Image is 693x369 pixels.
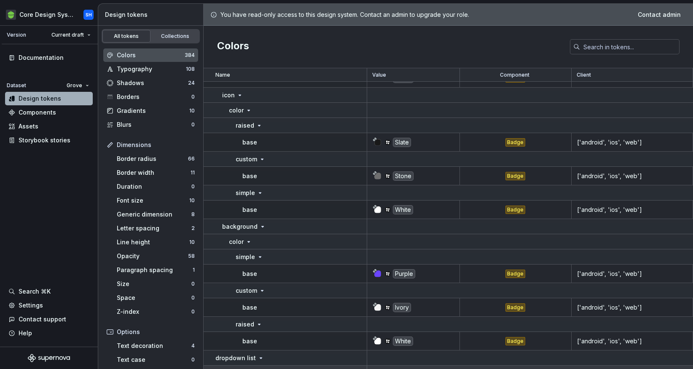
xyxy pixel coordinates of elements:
[393,337,413,346] div: White
[48,29,94,41] button: Current draft
[185,52,195,59] div: 384
[113,180,198,193] a: Duration0
[113,166,198,179] a: Border width11
[19,329,32,337] div: Help
[103,48,198,62] a: Colors384
[117,196,189,205] div: Font size
[113,305,198,318] a: Z-index0
[189,197,195,204] div: 10
[113,152,198,166] a: Border radius66
[505,337,525,345] div: Badge
[505,138,525,147] div: Badge
[19,53,64,62] div: Documentation
[236,189,255,197] p: simple
[117,238,189,246] div: Line height
[113,194,198,207] a: Font size10
[236,286,257,295] p: custom
[229,238,244,246] p: color
[500,72,529,78] p: Component
[222,91,235,99] p: icon
[105,11,200,19] div: Design tokens
[393,303,411,312] div: Ivory
[117,342,191,350] div: Text decoration
[191,94,195,100] div: 0
[117,93,191,101] div: Borders
[572,337,692,345] div: ['android', 'ios', 'web']
[572,172,692,180] div: ['android', 'ios', 'web']
[577,72,591,78] p: Client
[632,7,686,22] a: Contact admin
[393,171,414,181] div: Stone
[103,76,198,90] a: Shadows24
[572,206,692,214] div: ['android', 'ios', 'web']
[191,183,195,190] div: 0
[19,11,73,19] div: Core Design System
[67,82,82,89] span: Grove
[393,138,411,147] div: Slate
[117,79,188,87] div: Shadows
[103,104,198,118] a: Gradients10
[117,182,191,191] div: Duration
[572,138,692,147] div: ['android', 'ios', 'web']
[117,307,191,316] div: Z-index
[188,80,195,86] div: 24
[572,303,692,312] div: ['android', 'ios', 'web']
[5,299,93,312] a: Settings
[215,72,230,78] p: Name
[5,120,93,133] a: Assets
[113,263,198,277] a: Paragraph spacing1
[191,169,195,176] div: 11
[51,32,84,38] span: Current draft
[191,211,195,218] div: 8
[191,342,195,349] div: 4
[19,315,66,324] div: Contact support
[236,155,257,163] p: custom
[113,208,198,221] a: Generic dimension8
[7,82,26,89] div: Dataset
[580,39,680,54] input: Search in tokens...
[5,51,93,64] a: Documentation
[393,269,415,278] div: Purple
[236,320,254,329] p: raised
[154,33,196,40] div: Collections
[5,313,93,326] button: Contact support
[117,168,191,177] div: Border width
[236,253,255,261] p: simple
[217,39,249,54] h2: Colors
[113,222,198,235] a: Letter spacing2
[242,138,257,147] p: base
[19,287,51,296] div: Search ⌘K
[113,353,198,366] a: Text case0
[19,108,56,117] div: Components
[113,291,198,305] a: Space0
[189,107,195,114] div: 10
[117,141,195,149] div: Dimensions
[117,155,188,163] div: Border radius
[188,155,195,162] div: 66
[105,33,148,40] div: All tokens
[19,122,38,131] div: Assets
[2,5,96,24] button: Core Design SystemSH
[505,206,525,214] div: Badge
[242,270,257,278] p: base
[229,106,244,115] p: color
[103,62,198,76] a: Typography108
[222,222,258,231] p: background
[113,277,198,291] a: Size0
[505,270,525,278] div: Badge
[19,94,61,103] div: Design tokens
[117,65,186,73] div: Typography
[28,354,70,362] svg: Supernova Logo
[117,294,191,302] div: Space
[215,354,256,362] p: dropdown list
[5,92,93,105] a: Design tokens
[113,339,198,353] a: Text decoration4
[220,11,469,19] p: You have read-only access to this design system. Contact an admin to upgrade your role.
[186,66,195,72] div: 108
[5,326,93,340] button: Help
[113,235,198,249] a: Line height10
[242,172,257,180] p: base
[19,301,43,310] div: Settings
[103,118,198,131] a: Blurs0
